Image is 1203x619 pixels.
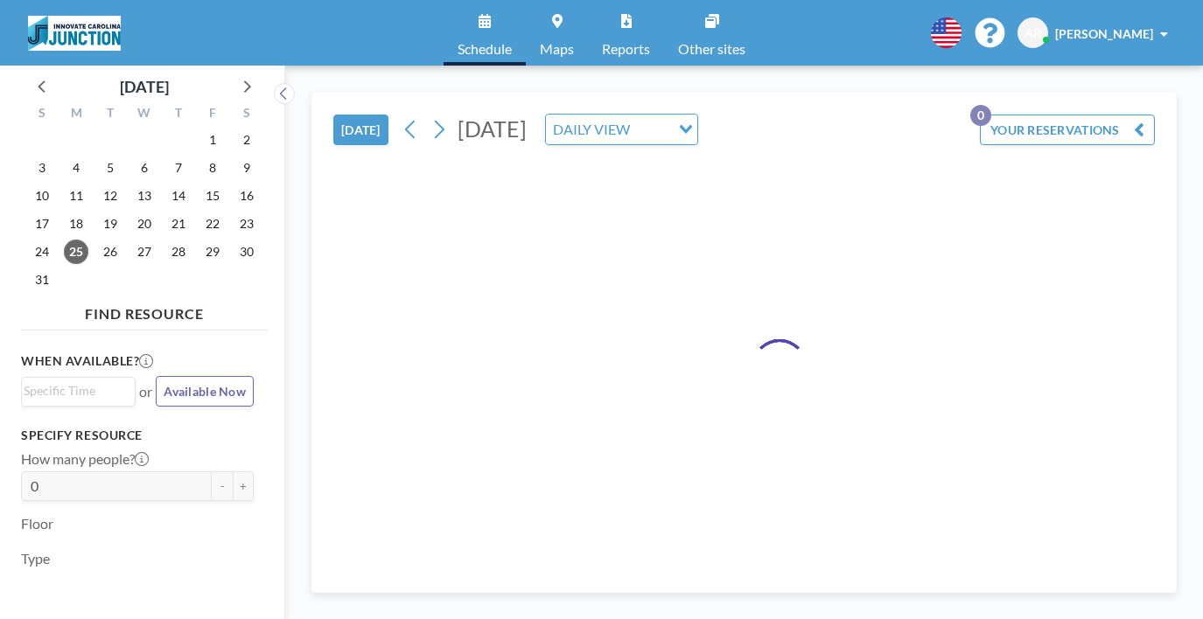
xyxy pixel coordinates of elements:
span: Wednesday, August 20, 2025 [132,212,157,236]
div: T [161,103,195,126]
span: Sunday, August 10, 2025 [30,184,54,208]
span: Maps [540,42,574,56]
span: Sunday, August 3, 2025 [30,156,54,180]
div: F [195,103,229,126]
span: Tuesday, August 26, 2025 [98,240,122,264]
span: Wednesday, August 6, 2025 [132,156,157,180]
span: Tuesday, August 19, 2025 [98,212,122,236]
label: How many people? [21,450,149,468]
label: Floor [21,515,53,532]
span: DAILY VIEW [549,118,633,141]
span: Monday, August 4, 2025 [64,156,88,180]
span: [DATE] [458,115,527,142]
span: Friday, August 29, 2025 [200,240,225,264]
h3: Specify resource [21,428,254,443]
span: Friday, August 1, 2025 [200,128,225,152]
img: organization-logo [28,16,121,51]
span: Thursday, August 21, 2025 [166,212,191,236]
span: Wednesday, August 27, 2025 [132,240,157,264]
button: Available Now [156,376,254,407]
span: Friday, August 8, 2025 [200,156,225,180]
span: Wednesday, August 13, 2025 [132,184,157,208]
div: S [229,103,263,126]
div: S [25,103,59,126]
button: - [212,471,233,501]
button: + [233,471,254,501]
span: Friday, August 22, 2025 [200,212,225,236]
span: Thursday, August 28, 2025 [166,240,191,264]
span: Reports [602,42,650,56]
span: [PERSON_NAME] [1055,26,1153,41]
span: Friday, August 15, 2025 [200,184,225,208]
span: Saturday, August 2, 2025 [234,128,259,152]
div: M [59,103,94,126]
span: Tuesday, August 12, 2025 [98,184,122,208]
span: Tuesday, August 5, 2025 [98,156,122,180]
span: or [139,383,152,400]
div: T [94,103,128,126]
div: [DATE] [120,74,169,99]
span: AR [1025,25,1041,41]
div: W [128,103,162,126]
span: Monday, August 25, 2025 [64,240,88,264]
span: Schedule [458,42,512,56]
input: Search for option [635,118,668,141]
input: Search for option [24,381,125,400]
div: Search for option [22,378,135,404]
span: Saturday, August 30, 2025 [234,240,259,264]
p: 0 [970,105,991,126]
span: Thursday, August 14, 2025 [166,184,191,208]
span: Saturday, August 23, 2025 [234,212,259,236]
span: Thursday, August 7, 2025 [166,156,191,180]
span: Available Now [164,384,246,399]
label: Type [21,550,50,567]
span: Saturday, August 9, 2025 [234,156,259,180]
span: Other sites [678,42,745,56]
span: Sunday, August 17, 2025 [30,212,54,236]
span: Sunday, August 31, 2025 [30,268,54,292]
span: Monday, August 11, 2025 [64,184,88,208]
span: Sunday, August 24, 2025 [30,240,54,264]
div: Search for option [546,115,697,144]
h4: FIND RESOURCE [21,298,268,323]
span: Saturday, August 16, 2025 [234,184,259,208]
button: [DATE] [333,115,388,145]
button: YOUR RESERVATIONS0 [980,115,1155,145]
span: Monday, August 18, 2025 [64,212,88,236]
